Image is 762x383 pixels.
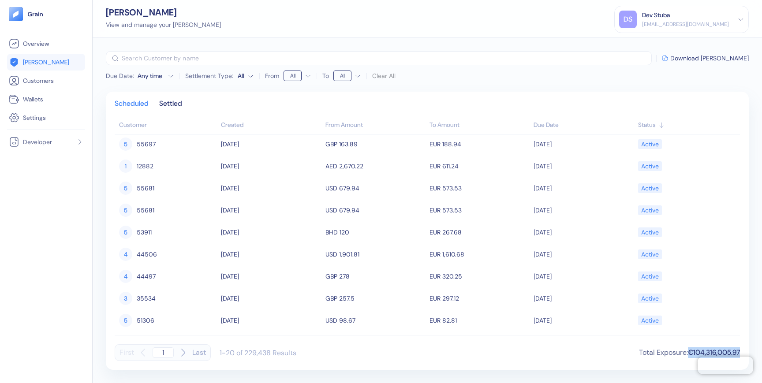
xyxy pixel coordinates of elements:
[137,225,152,240] span: 53911
[698,357,753,374] iframe: Chatra live chat
[427,177,531,199] td: EUR 573.53
[9,112,83,123] a: Settings
[641,313,659,328] div: Active
[333,69,361,83] button: To
[427,221,531,243] td: EUR 267.68
[219,133,323,155] td: [DATE]
[639,347,740,358] div: Total Exposure :
[137,203,154,218] span: 55681
[122,51,652,65] input: Search Customer by name
[219,155,323,177] td: [DATE]
[220,348,296,357] div: 1-20 of 229,438 Results
[219,243,323,265] td: [DATE]
[641,203,659,218] div: Active
[23,95,43,104] span: Wallets
[284,69,311,83] button: From
[427,287,531,309] td: EUR 297.12
[106,8,221,17] div: [PERSON_NAME]
[119,204,132,217] div: 5
[323,243,427,265] td: USD 1,901.81
[23,138,52,146] span: Developer
[641,159,659,174] div: Active
[219,221,323,243] td: [DATE]
[106,71,174,80] button: Due Date:Any time
[106,71,134,80] span: Due Date :
[323,133,427,155] td: GBP 163.89
[531,287,635,309] td: [DATE]
[9,38,83,49] a: Overview
[23,58,69,67] span: [PERSON_NAME]
[219,177,323,199] td: [DATE]
[323,287,427,309] td: GBP 257.5
[638,120,736,130] div: Sort ascending
[119,182,132,195] div: 5
[531,221,635,243] td: [DATE]
[641,247,659,262] div: Active
[221,120,321,130] div: Sort ascending
[119,314,132,327] div: 5
[23,113,46,122] span: Settings
[137,291,156,306] span: 35534
[119,138,132,151] div: 5
[427,309,531,331] td: EUR 82.81
[9,94,83,104] a: Wallets
[531,133,635,155] td: [DATE]
[9,7,23,21] img: logo-tablet-V2.svg
[23,76,54,85] span: Customers
[238,69,254,83] button: Settlement Type:
[427,265,531,287] td: EUR 320.25
[531,177,635,199] td: [DATE]
[619,11,637,28] div: DS
[119,270,132,283] div: 4
[531,199,635,221] td: [DATE]
[185,73,233,79] label: Settlement Type:
[9,75,83,86] a: Customers
[531,309,635,331] td: [DATE]
[137,313,154,328] span: 51306
[323,177,427,199] td: USD 679.94
[219,287,323,309] td: [DATE]
[115,100,149,113] div: Scheduled
[119,160,132,173] div: 1
[642,20,729,28] div: [EMAIL_ADDRESS][DOMAIN_NAME]
[192,344,206,361] button: Last
[219,309,323,331] td: [DATE]
[534,120,633,130] div: Sort ascending
[641,225,659,240] div: Active
[323,117,427,134] th: From Amount
[427,133,531,155] td: EUR 188.94
[106,20,221,30] div: View and manage your [PERSON_NAME]
[641,181,659,196] div: Active
[137,269,156,284] span: 44497
[322,73,329,79] label: To
[119,248,132,261] div: 4
[323,199,427,221] td: USD 679.94
[670,55,749,61] span: Download [PERSON_NAME]
[531,265,635,287] td: [DATE]
[323,155,427,177] td: AED 2,670.22
[662,55,749,61] button: Download [PERSON_NAME]
[137,137,156,152] span: 55697
[115,117,219,134] th: Customer
[642,11,670,20] div: Dev Stuba
[427,117,531,134] th: To Amount
[427,243,531,265] td: EUR 1,610.68
[531,243,635,265] td: [DATE]
[641,137,659,152] div: Active
[427,199,531,221] td: EUR 573.53
[219,199,323,221] td: [DATE]
[265,73,279,79] label: From
[427,155,531,177] td: EUR 611.24
[323,221,427,243] td: BHD 120
[688,348,740,357] span: €104,316,005.97
[323,309,427,331] td: USD 98.67
[138,71,164,80] div: Any time
[9,57,83,67] a: [PERSON_NAME]
[159,100,182,113] div: Settled
[137,159,153,174] span: 12882
[137,181,154,196] span: 55681
[219,265,323,287] td: [DATE]
[119,292,132,305] div: 3
[323,265,427,287] td: GBP 278
[641,291,659,306] div: Active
